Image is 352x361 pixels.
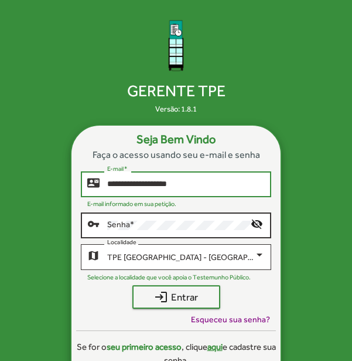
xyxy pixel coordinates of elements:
mat-hint: Selecione a localidade que você apoia o Testemunho Público. [87,274,251,281]
strong: Seja Bem Vindo [136,130,216,148]
div: Versão: 1.8.1 [155,103,197,115]
span: aqui [207,342,223,352]
span: Entrar [143,286,210,308]
mat-icon: vpn_key [87,217,101,231]
mat-icon: contact_mail [87,176,101,190]
span: Esqueceu sua senha? [191,313,270,326]
img: Logo Gerente [145,14,207,76]
strong: seu primeiro acesso [107,342,182,352]
mat-icon: map [87,249,101,263]
span: TPE [GEOGRAPHIC_DATA] - [GEOGRAPHIC_DATA] [107,252,286,262]
mat-icon: login [154,290,168,304]
button: Entrar [132,285,220,309]
span: Faça o acesso usando seu e-mail e senha [93,148,260,162]
span: Gerente TPE [122,78,230,101]
mat-hint: E-mail informado em sua petição. [87,200,176,207]
mat-icon: visibility_off [251,217,265,231]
